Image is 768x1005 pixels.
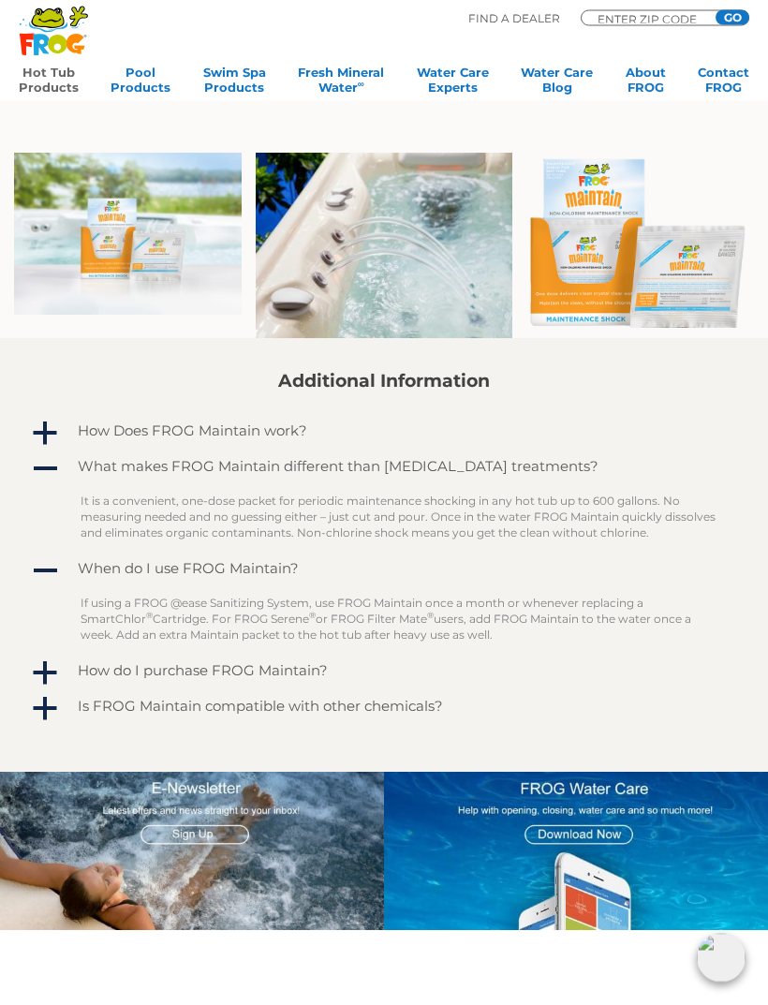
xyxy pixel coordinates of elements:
input: GO [716,10,749,25]
a: A When do I use FROG Maintain? [29,556,739,586]
a: ContactFROG [698,65,749,102]
span: a [31,421,59,449]
h4: What makes FROG Maintain different than [MEDICAL_DATA] treatments? [78,459,598,475]
a: Water CareBlog [521,65,593,102]
a: A What makes FROG Maintain different than [MEDICAL_DATA] treatments? [29,454,739,484]
img: openIcon [697,934,746,983]
a: a How do I purchase FROG Maintain? [29,658,739,688]
sup: ® [309,611,316,621]
a: PoolProducts [111,65,170,102]
a: Fresh MineralWater∞ [298,65,384,102]
a: a How Does FROG Maintain work? [29,419,739,449]
span: a [31,660,59,688]
img: Jacuzzi [256,154,511,339]
p: Find A Dealer [468,10,560,27]
a: AboutFROG [626,65,666,102]
sup: ∞ [358,79,364,89]
img: MaintainForWeb [526,154,754,329]
p: It is a convenient, one-dose packet for periodic maintenance shocking in any hot tub up to 600 ga... [81,494,716,541]
a: Swim SpaProducts [203,65,266,102]
a: a Is FROG Maintain compatible with other chemicals? [29,694,739,724]
img: App Graphic [384,773,768,932]
h2: Additional Information [29,372,739,392]
sup: ® [146,611,153,621]
h4: How do I purchase FROG Maintain? [78,663,328,679]
h4: Is FROG Maintain compatible with other chemicals? [78,699,443,715]
p: If using a FROG @ease Sanitizing System, use FROG Maintain once a month or whenever replacing a S... [81,596,716,643]
sup: ® [427,611,434,621]
h4: How Does FROG Maintain work? [78,423,307,439]
h4: When do I use FROG Maintain? [78,561,299,577]
a: Hot TubProducts [19,65,79,102]
img: Maintain tray and pouch on tub [14,154,242,317]
span: a [31,696,59,724]
a: Water CareExperts [417,65,489,102]
span: A [31,456,59,484]
input: Zip Code Form [596,14,708,23]
span: A [31,558,59,586]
